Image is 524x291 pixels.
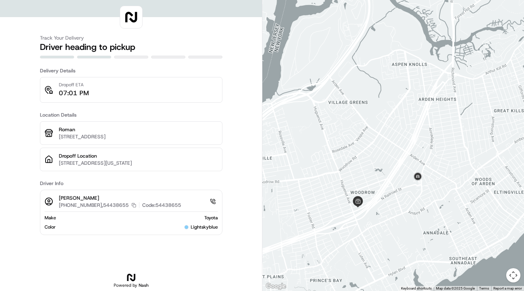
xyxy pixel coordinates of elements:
[59,159,218,167] p: [STREET_ADDRESS][US_STATE]
[114,282,149,288] h2: Powered by
[40,34,222,41] h3: Track Your Delivery
[45,224,56,230] span: Color
[59,88,89,98] p: 07:01 PM
[59,133,218,140] p: [STREET_ADDRESS]
[59,126,218,133] p: Roman
[59,82,89,88] p: Dropoff ETA
[191,224,218,230] span: lightskyblue
[401,286,432,291] button: Keyboard shortcuts
[479,286,489,290] a: Terms (opens in new tab)
[40,180,222,187] h3: Driver Info
[59,194,181,201] p: [PERSON_NAME]
[40,111,222,118] h3: Location Details
[59,152,218,159] p: Dropoff Location
[264,282,288,291] a: Open this area in Google Maps (opens a new window)
[436,286,475,290] span: Map data ©2025 Google
[142,201,181,209] p: Code: 54438655
[493,286,522,290] a: Report a map error
[59,201,129,209] p: [PHONE_NUMBER],54438655
[264,282,288,291] img: Google
[139,282,149,288] span: Nash
[40,41,222,53] h2: Driver heading to pickup
[506,268,520,282] button: Map camera controls
[40,67,222,74] h3: Delivery Details
[204,215,218,221] span: Toyota
[45,215,56,221] span: Make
